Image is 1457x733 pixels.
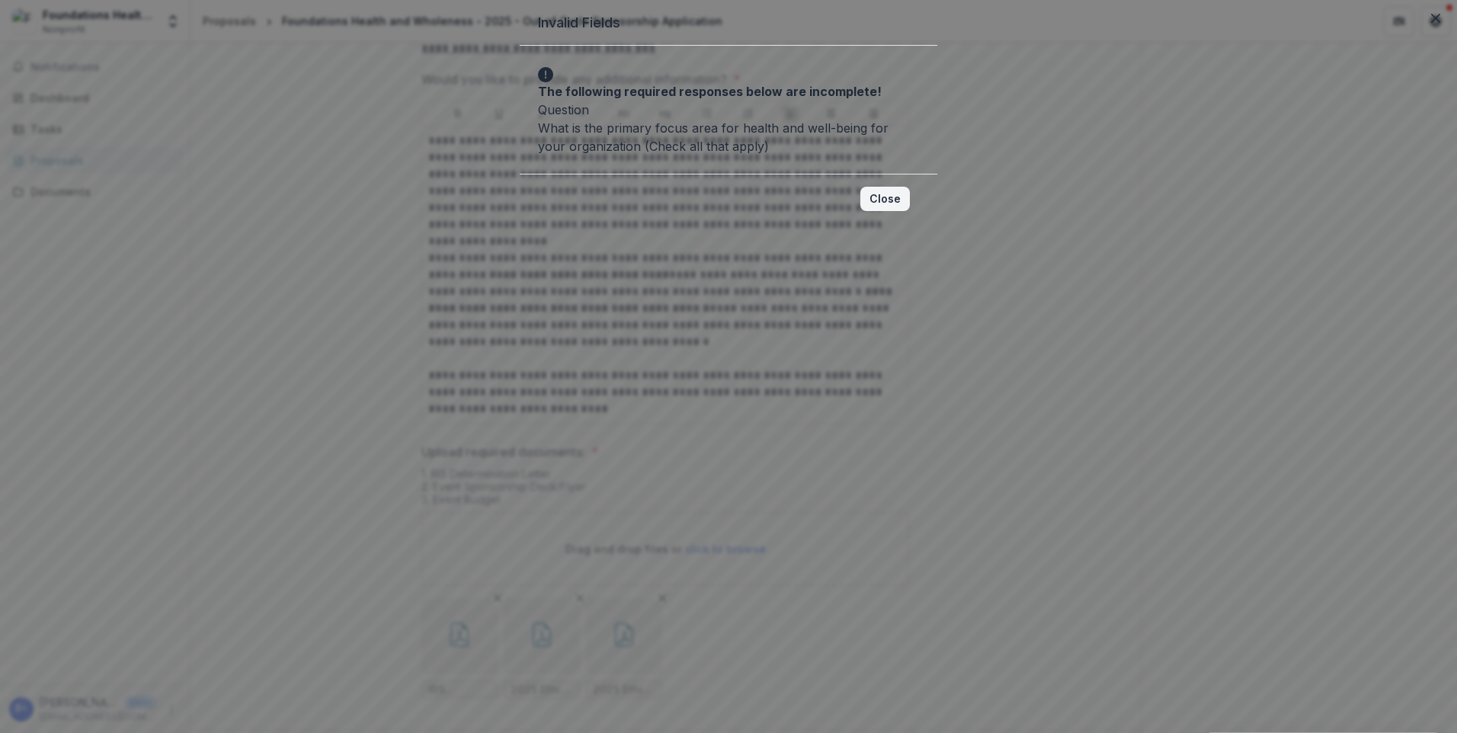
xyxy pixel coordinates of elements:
[860,187,910,211] button: Close
[538,101,919,119] div: Question
[538,82,913,101] div: The following required responses below are incomplete!
[538,119,919,155] div: What is the primary focus area for health and well-being for your organization (Check all that ap...
[1423,6,1448,30] button: Close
